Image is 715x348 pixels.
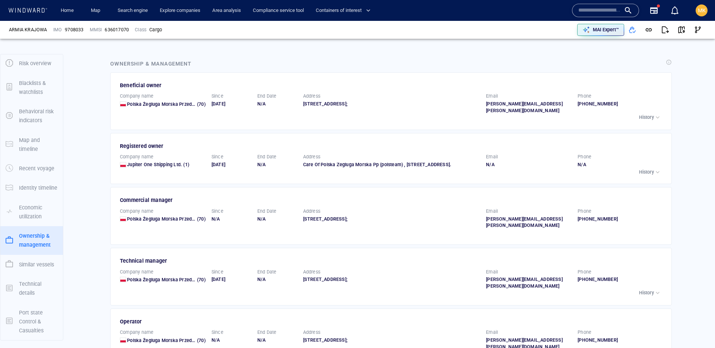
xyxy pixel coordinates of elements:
button: Area analysis [209,4,244,17]
div: [DATE] - [DATE] [125,189,157,200]
p: Address [303,208,320,215]
button: Port state Control & Casualties [0,303,63,341]
button: Home [55,4,79,17]
div: [PERSON_NAME][EMAIL_ADDRESS][PERSON_NAME][DOMAIN_NAME] [486,216,572,229]
div: Ownership & management [110,59,191,68]
span: Polska Żegluga Morska Przedsiębiorstwo Państwowe [127,216,242,222]
p: History [639,169,654,175]
div: N/A [578,161,663,168]
p: Company name [120,269,153,275]
p: Recent voyage [19,164,54,173]
a: Technical details [0,284,63,291]
div: [PERSON_NAME][EMAIL_ADDRESS][PERSON_NAME][DOMAIN_NAME] [486,276,572,290]
span: (70) [196,216,206,222]
span: (70) [196,276,206,283]
p: Similar vessels [19,260,54,269]
a: Ownership & management [0,237,63,244]
a: Economic utilization [0,208,63,215]
div: [DATE] [212,161,251,168]
button: Economic utilization [0,198,63,227]
p: Company name [120,208,153,215]
span: (70) [196,337,206,344]
p: Class [135,26,146,33]
div: Compliance Activities [82,7,88,19]
a: Search engine [115,4,151,17]
button: View on map [673,22,690,38]
p: Address [303,329,320,336]
p: Since [212,154,223,160]
p: MMSI [90,26,102,33]
button: 7 days[DATE]-[DATE] [104,188,172,201]
p: End Date [257,208,277,215]
a: Port state Control & Casualties [0,317,63,325]
div: tooltips.createAOI [530,27,542,38]
a: Polska Żegluga Morska Przedsiębiorstwo Państwowe (70) [127,101,206,108]
div: N/A [212,337,251,344]
p: MAI Expert™ [593,26,619,33]
div: Activity timeline [4,7,36,19]
p: Phone [578,93,591,99]
span: Polska Żegluga Morska Przedsiębiorstwo Państwowe [127,277,242,282]
div: Operator [120,317,663,326]
button: Create an AOI. [530,27,542,38]
p: Company name [120,154,153,160]
a: Polska Żegluga Morska Przedsiębiorstwo Państwowe (70) [127,276,206,283]
a: Behavioral risk indicators [0,112,63,119]
a: Explore companies [157,4,203,17]
div: Beneficial owner [120,81,663,90]
button: MK [694,3,709,18]
p: Port state Control & Casualties [19,308,58,335]
div: N/A [257,216,297,222]
span: Containers of interest [316,6,371,15]
p: Address [303,93,320,99]
div: N/A [212,216,251,222]
p: End Date [257,329,277,336]
a: Map [88,4,106,17]
div: N/A [257,337,297,344]
button: Behavioral risk indicators [0,102,63,130]
div: Toggle map information layers [542,27,553,38]
div: [PERSON_NAME][EMAIL_ADDRESS][PERSON_NAME][DOMAIN_NAME] [486,101,572,114]
p: End Date [257,154,277,160]
p: Phone [578,208,591,215]
div: N/A [486,161,572,168]
div: (4165) [38,7,51,19]
div: Notification center [670,6,679,15]
div: [PHONE_NUMBER] [578,101,663,107]
p: Email [486,93,498,99]
div: Commercial manager [120,196,663,205]
button: Blacklists & watchlists [0,73,63,102]
div: [STREET_ADDRESS]; [303,276,480,283]
p: Email [486,269,498,275]
div: Care Of Polska Zegluga Morska Pp (polsteam) , [STREET_ADDRESS]. [303,161,480,168]
a: Similar vessels [0,260,63,268]
p: End Date [257,269,277,275]
p: Phone [578,154,591,160]
a: Recent voyage [0,165,63,172]
p: Email [486,208,498,215]
p: End Date [257,93,277,99]
button: Identity timeline [0,178,63,197]
p: History [639,114,654,121]
button: Export report [657,22,673,38]
button: Ownership & management [0,226,63,255]
button: History [637,288,663,298]
p: Email [486,329,498,336]
span: Jupiter One Shipping Ltd. [127,162,182,167]
div: [PHONE_NUMBER] [578,216,663,222]
a: Risk overview [0,60,63,67]
a: Mapbox logo [102,220,135,229]
span: (1) [182,161,189,168]
button: Compliance service tool [250,4,307,17]
p: Map and timeline [19,136,58,154]
div: [STREET_ADDRESS]; [303,216,480,222]
a: Home [58,4,77,17]
div: N/A [257,276,297,283]
span: Polska Żegluga Morska Przedsiębiorstwo Państwowe [127,338,242,343]
p: Company name [120,93,153,99]
button: Add to vessel list [624,22,641,38]
p: Since [212,208,223,215]
p: Company name [120,329,153,336]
